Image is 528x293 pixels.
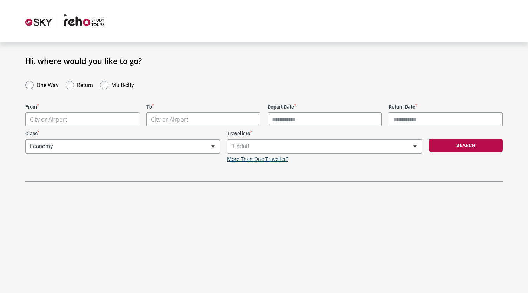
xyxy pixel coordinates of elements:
label: Multi-city [111,80,134,89]
span: City or Airport [146,112,260,126]
label: Class [25,131,220,137]
h1: Hi, where would you like to go? [25,56,503,65]
span: City or Airport [30,116,67,123]
label: Return Date [389,104,503,110]
span: City or Airport [25,112,139,126]
label: Return [77,80,93,89]
label: Travellers [227,131,422,137]
span: City or Airport [26,113,139,126]
span: City or Airport [151,116,189,123]
span: 1 Adult [227,140,422,153]
span: Economy [26,140,220,153]
span: 1 Adult [227,139,422,154]
label: From [25,104,139,110]
span: City or Airport [147,113,260,126]
label: Depart Date [268,104,382,110]
label: One Way [37,80,59,89]
a: More Than One Traveller? [227,156,288,162]
button: Search [429,139,503,152]
label: To [146,104,260,110]
span: Economy [25,139,220,154]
